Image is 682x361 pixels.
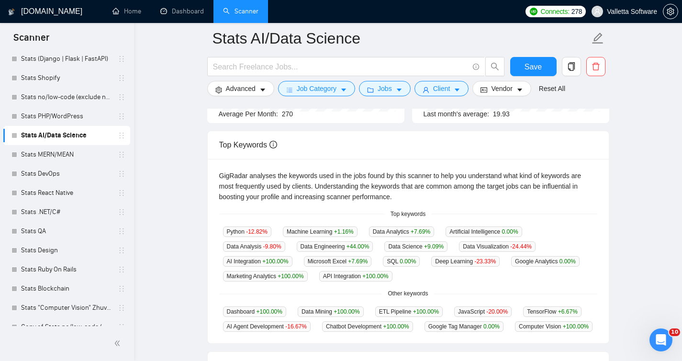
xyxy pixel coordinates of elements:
[334,228,354,235] span: +1.16 %
[263,243,281,250] span: -9.80 %
[282,110,293,118] span: 270
[21,241,112,260] a: Stats Design
[219,131,597,158] div: Top Keywords
[423,86,429,93] span: user
[523,306,581,317] span: TensorFlow
[558,308,578,315] span: +6.67 %
[304,256,372,267] span: Microsoft Excel
[516,86,523,93] span: caret-down
[540,6,569,17] span: Connects:
[663,8,678,15] a: setting
[223,306,286,317] span: Dashboard
[223,256,292,267] span: AI Integration
[257,308,282,315] span: +100.00 %
[226,83,256,94] span: Advanced
[382,289,434,298] span: Other keywords
[259,86,266,93] span: caret-down
[21,222,112,241] a: Stats QA
[663,4,678,19] button: setting
[118,113,125,120] span: holder
[510,57,557,76] button: Save
[262,258,288,265] span: +100.00 %
[21,260,112,279] a: Stats Ruby On Rails
[6,31,57,51] span: Scanner
[411,228,430,235] span: +7.69 %
[649,328,672,351] iframe: Intercom live chat
[297,241,373,252] span: Data Engineering
[375,306,443,317] span: ETL Pipeline
[21,164,112,183] a: Stats DevOps
[515,321,593,332] span: Computer Vision
[21,317,112,337] a: Copy of Stats no/low-code (+n8n)
[369,226,434,237] span: Data Analytics
[118,304,125,312] span: holder
[21,298,112,317] a: Stats "Computer Vision" Zhuvagin
[8,4,15,20] img: logo
[21,126,112,145] a: Stats AI/Data Science
[21,68,112,88] a: Stats Shopify
[385,210,431,219] span: Top keywords
[160,7,204,15] a: dashboardDashboard
[359,81,411,96] button: folderJobscaret-down
[571,6,582,17] span: 278
[212,26,590,50] input: Scanner name...
[483,323,500,330] span: 0.00 %
[511,256,580,267] span: Google Analytics
[486,62,504,71] span: search
[278,81,355,96] button: barsJob Categorycaret-down
[297,83,336,94] span: Job Category
[486,308,508,315] span: -20.00 %
[396,86,402,93] span: caret-down
[21,88,112,107] a: Stats no/low-code (exclude n8n)
[322,321,413,332] span: Chatbot Development
[383,256,420,267] span: SQL
[414,81,469,96] button: userClientcaret-down
[587,62,605,71] span: delete
[283,226,358,237] span: Machine Learning
[400,258,416,265] span: 0.00 %
[118,132,125,139] span: holder
[472,81,531,96] button: idcardVendorcaret-down
[334,308,359,315] span: +100.00 %
[118,55,125,63] span: holder
[530,8,537,15] img: upwork-logo.png
[378,83,392,94] span: Jobs
[223,226,271,237] span: Python
[485,57,504,76] button: search
[431,256,500,267] span: Deep Learning
[246,228,268,235] span: -12.82 %
[223,7,258,15] a: searchScanner
[413,308,439,315] span: +100.00 %
[118,266,125,273] span: holder
[278,273,303,280] span: +100.00 %
[446,226,522,237] span: Artificial Intelligence
[223,321,311,332] span: AI Agent Development
[114,338,123,348] span: double-left
[347,243,369,250] span: +44.00 %
[118,323,125,331] span: holder
[21,107,112,126] a: Stats PHP/WordPress
[525,61,542,73] span: Save
[21,183,112,203] a: Stats React Native
[510,243,532,250] span: -24.44 %
[383,323,409,330] span: +100.00 %
[219,110,278,118] span: Average Per Month:
[298,306,364,317] span: Data Mining
[21,145,112,164] a: Stats MERN/MEAN
[481,86,487,93] span: idcard
[269,141,277,148] span: info-circle
[594,8,601,15] span: user
[539,83,565,94] a: Reset All
[669,328,680,336] span: 10
[562,57,581,76] button: copy
[454,306,512,317] span: JavaScript
[215,86,222,93] span: setting
[424,110,489,118] span: Last month's average:
[384,241,447,252] span: Data Science
[285,323,307,330] span: -16.67 %
[213,61,469,73] input: Search Freelance Jobs...
[223,271,308,282] span: Marketing Analytics
[118,74,125,82] span: holder
[562,62,581,71] span: copy
[362,273,388,280] span: +100.00 %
